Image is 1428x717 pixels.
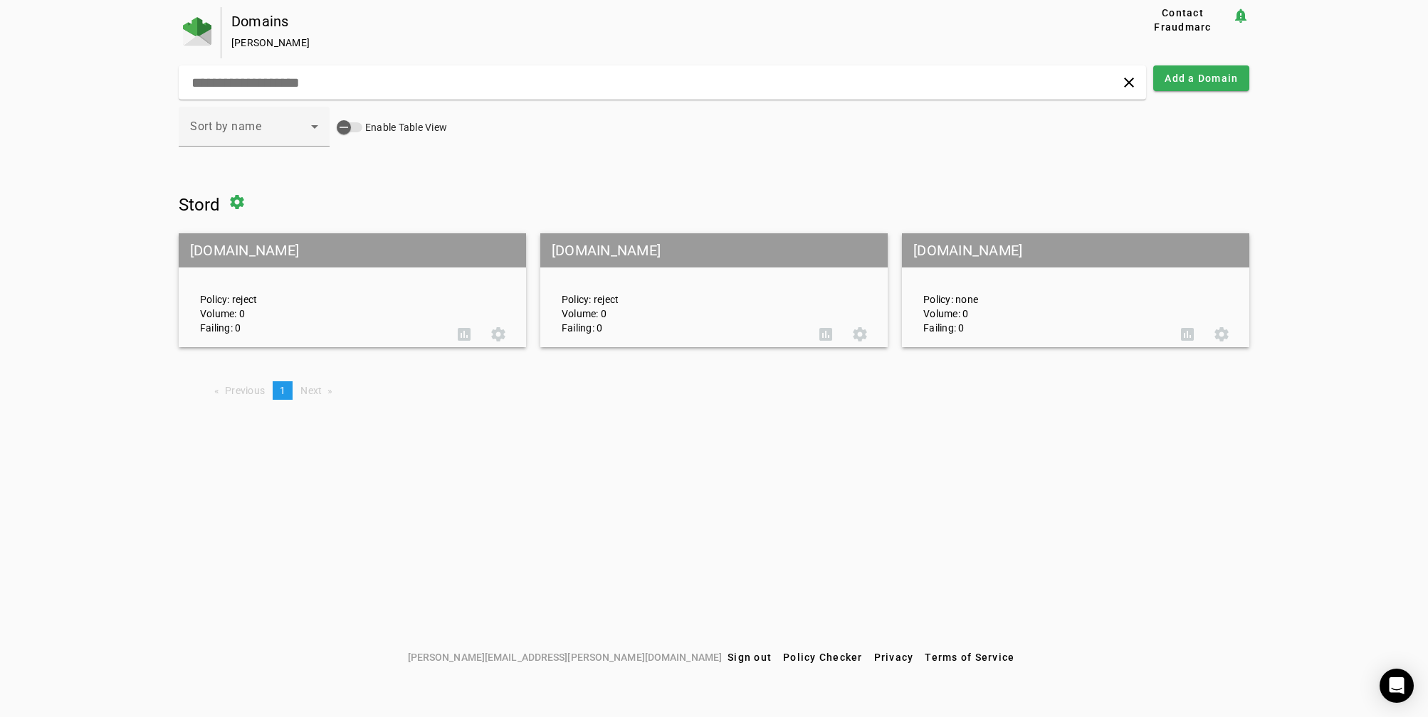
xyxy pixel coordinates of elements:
[408,649,722,665] span: [PERSON_NAME][EMAIL_ADDRESS][PERSON_NAME][DOMAIN_NAME]
[179,381,1250,400] nav: Pagination
[913,246,1170,335] div: Policy: none Volume: 0 Failing: 0
[868,644,920,670] button: Privacy
[231,36,1088,50] div: [PERSON_NAME]
[447,317,481,351] button: DMARC Report
[362,120,447,134] label: Enable Table View
[189,246,447,335] div: Policy: reject Volume: 0 Failing: 0
[783,652,863,663] span: Policy Checker
[902,233,1249,267] mat-grid-tile-header: [DOMAIN_NAME]
[551,246,809,335] div: Policy: reject Volume: 0 Failing: 0
[481,317,515,351] button: Settings
[1380,669,1414,703] div: Open Intercom Messenger
[300,385,322,396] span: Next
[1170,317,1204,351] button: DMARC Report
[280,385,285,396] span: 1
[919,644,1020,670] button: Terms of Service
[225,385,265,396] span: Previous
[777,644,868,670] button: Policy Checker
[179,7,1250,58] app-page-header: Domains
[722,644,777,670] button: Sign out
[179,233,526,267] mat-grid-tile-header: [DOMAIN_NAME]
[874,652,914,663] span: Privacy
[809,317,843,351] button: DMARC Report
[1204,317,1239,351] button: Settings
[843,317,877,351] button: Settings
[1139,6,1227,34] span: Contact Fraudmarc
[728,652,772,663] span: Sign out
[231,14,1088,28] div: Domains
[179,195,220,215] span: Stord
[1153,65,1249,91] button: Add a Domain
[190,119,261,133] span: Sort by name
[1232,7,1249,24] mat-icon: notification_important
[540,233,888,267] mat-grid-tile-header: [DOMAIN_NAME]
[925,652,1014,663] span: Terms of Service
[183,17,211,46] img: Fraudmarc Logo
[1133,7,1232,33] button: Contact Fraudmarc
[1165,71,1238,85] span: Add a Domain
